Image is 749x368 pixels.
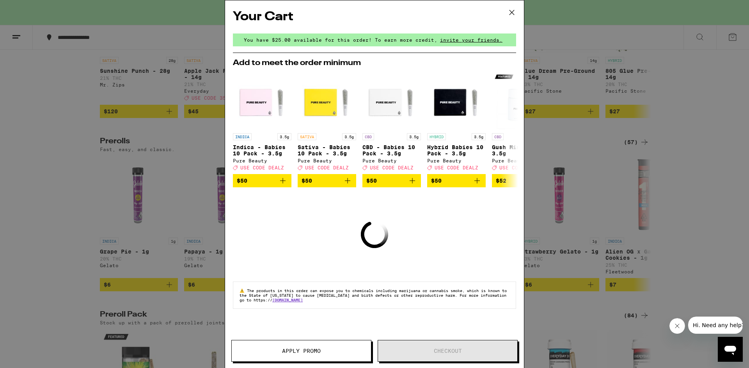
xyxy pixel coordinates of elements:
[362,133,374,140] p: CBD
[298,174,356,187] button: Add to bag
[233,59,516,67] h2: Add to meet the order minimum
[492,144,550,157] p: Gush Mints 1:1 - 3.5g
[366,178,377,184] span: $50
[688,317,743,334] iframe: Message from company
[233,71,291,174] a: Open page for Indica - Babies 10 Pack - 3.5g from Pure Beauty
[472,133,486,140] p: 3.5g
[231,340,371,362] button: Apply Promo
[282,348,321,354] span: Apply Promo
[427,71,486,174] a: Open page for Hybrid Babies 10 Pack - 3.5g from Pure Beauty
[718,337,743,362] iframe: Button to launch messaging window
[244,37,437,42] span: You have $25.00 available for this order! To earn more credit,
[302,178,312,184] span: $50
[496,178,506,184] span: $52
[427,133,446,140] p: HYBRID
[434,348,462,354] span: Checkout
[233,33,516,46] div: You have $25.00 available for this order! To earn more credit,invite your friends.
[435,165,478,170] span: USE CODE DEALZ
[240,165,284,170] span: USE CODE DEALZ
[233,144,291,157] p: Indica - Babies 10 Pack - 3.5g
[427,174,486,187] button: Add to bag
[305,165,349,170] span: USE CODE DEALZ
[492,158,550,163] div: Pure Beauty
[427,144,486,157] p: Hybrid Babies 10 Pack - 3.5g
[362,71,421,129] img: Pure Beauty - CBD - Babies 10 Pack - 3.5g
[370,165,414,170] span: USE CODE DEALZ
[342,133,356,140] p: 3.5g
[431,178,442,184] span: $50
[233,8,516,26] h2: Your Cart
[407,133,421,140] p: 3.5g
[378,340,518,362] button: Checkout
[298,144,356,157] p: Sativa - Babies 10 Pack - 3.5g
[437,37,505,42] span: invite your friends.
[362,71,421,174] a: Open page for CBD - Babies 10 Pack - 3.5g from Pure Beauty
[233,174,291,187] button: Add to bag
[492,133,504,140] p: CBD
[298,133,316,140] p: SATIVA
[362,158,421,163] div: Pure Beauty
[499,165,543,170] span: USE CODE DEALZ
[362,144,421,157] p: CBD - Babies 10 Pack - 3.5g
[669,318,685,334] iframe: Close message
[298,158,356,163] div: Pure Beauty
[233,71,291,129] img: Pure Beauty - Indica - Babies 10 Pack - 3.5g
[427,158,486,163] div: Pure Beauty
[492,174,550,187] button: Add to bag
[237,178,247,184] span: $50
[298,71,356,174] a: Open page for Sativa - Babies 10 Pack - 3.5g from Pure Beauty
[298,71,356,129] img: Pure Beauty - Sativa - Babies 10 Pack - 3.5g
[427,71,486,129] img: Pure Beauty - Hybrid Babies 10 Pack - 3.5g
[362,174,421,187] button: Add to bag
[492,71,550,129] img: Pure Beauty - Gush Mints 1:1 - 3.5g
[277,133,291,140] p: 3.5g
[240,288,507,302] span: The products in this order can expose you to chemicals including marijuana or cannabis smoke, whi...
[5,5,56,12] span: Hi. Need any help?
[272,298,303,302] a: [DOMAIN_NAME]
[233,158,291,163] div: Pure Beauty
[240,288,247,293] span: ⚠️
[492,71,550,174] a: Open page for Gush Mints 1:1 - 3.5g from Pure Beauty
